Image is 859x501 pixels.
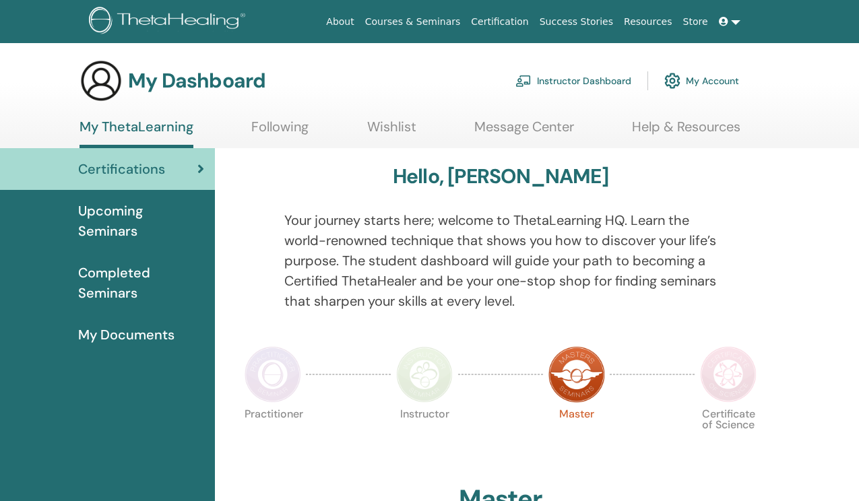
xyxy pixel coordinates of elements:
a: My ThetaLearning [79,119,193,148]
a: Success Stories [534,9,618,34]
span: My Documents [78,325,174,345]
p: Instructor [396,409,453,465]
img: cog.svg [664,69,680,92]
a: Courses & Seminars [360,9,466,34]
a: My Account [664,66,739,96]
a: About [321,9,359,34]
span: Upcoming Seminars [78,201,204,241]
h3: My Dashboard [128,69,265,93]
span: Certifications [78,159,165,179]
span: Completed Seminars [78,263,204,303]
img: Certificate of Science [700,346,757,403]
a: Following [251,119,309,145]
h3: Hello, [PERSON_NAME] [393,164,608,189]
img: Instructor [396,346,453,403]
a: Store [678,9,713,34]
img: Master [548,346,605,403]
img: generic-user-icon.jpg [79,59,123,102]
a: Message Center [474,119,574,145]
a: Instructor Dashboard [515,66,631,96]
img: Practitioner [245,346,301,403]
img: chalkboard-teacher.svg [515,75,532,87]
a: Help & Resources [632,119,740,145]
p: Practitioner [245,409,301,465]
p: Certificate of Science [700,409,757,465]
p: Your journey starts here; welcome to ThetaLearning HQ. Learn the world-renowned technique that sh... [284,210,717,311]
a: Certification [466,9,534,34]
a: Wishlist [367,119,416,145]
p: Master [548,409,605,465]
img: logo.png [89,7,250,37]
a: Resources [618,9,678,34]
